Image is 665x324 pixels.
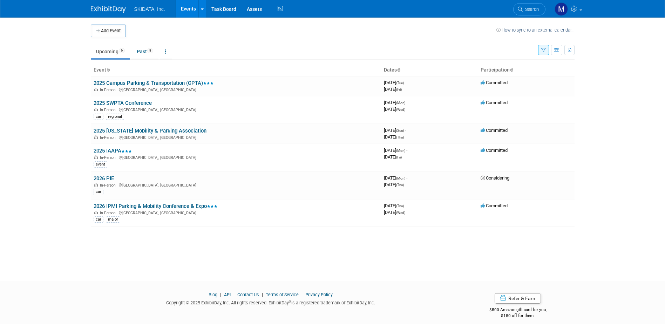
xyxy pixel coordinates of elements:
a: Sort by Start Date [397,67,400,73]
span: Committed [481,100,508,105]
span: [DATE] [384,80,406,85]
img: In-Person Event [94,211,98,214]
div: event [94,161,107,168]
span: In-Person [100,135,118,140]
a: Sort by Participation Type [510,67,513,73]
img: In-Person Event [94,155,98,159]
span: Search [523,7,539,12]
span: Committed [481,148,508,153]
span: [DATE] [384,154,402,160]
span: (Mon) [396,101,405,105]
span: (Fri) [396,155,402,159]
span: [DATE] [384,148,407,153]
span: 6 [119,48,125,53]
a: Privacy Policy [305,292,333,297]
a: 2025 SWPTA Conference [94,100,152,106]
img: ExhibitDay [91,6,126,13]
th: Dates [381,64,478,76]
span: Committed [481,80,508,85]
span: (Mon) [396,176,405,180]
span: SKIDATA, Inc. [134,6,165,12]
div: [GEOGRAPHIC_DATA], [GEOGRAPHIC_DATA] [94,210,378,215]
a: Blog [209,292,217,297]
span: [DATE] [384,182,404,187]
span: In-Person [100,211,118,215]
a: API [224,292,231,297]
span: 8 [147,48,153,53]
span: Committed [481,128,508,133]
span: - [405,128,406,133]
div: $500 Amazon gift card for you, [461,302,575,318]
span: [DATE] [384,134,404,140]
span: [DATE] [384,175,407,181]
div: car [94,114,103,120]
span: - [406,100,407,105]
div: [GEOGRAPHIC_DATA], [GEOGRAPHIC_DATA] [94,134,378,140]
a: Contact Us [237,292,259,297]
img: In-Person Event [94,135,98,139]
span: | [232,292,236,297]
a: Sort by Event Name [106,67,110,73]
span: (Sun) [396,129,404,133]
a: Past8 [131,45,158,58]
a: 2026 PIE [94,175,114,182]
span: (Thu) [396,183,404,187]
span: [DATE] [384,210,405,215]
span: (Wed) [396,108,405,112]
span: (Thu) [396,135,404,139]
span: [DATE] [384,128,406,133]
a: 2025 [US_STATE] Mobility & Parking Association [94,128,206,134]
span: [DATE] [384,87,402,92]
span: (Wed) [396,211,405,215]
span: (Mon) [396,149,405,153]
div: Copyright © 2025 ExhibitDay, Inc. All rights reserved. ExhibitDay is a registered trademark of Ex... [91,298,451,306]
div: [GEOGRAPHIC_DATA], [GEOGRAPHIC_DATA] [94,154,378,160]
a: 2025 Campus Parking & Transportation (CPTA) [94,80,213,86]
span: (Fri) [396,88,402,92]
span: (Tue) [396,81,404,85]
a: Refer & Earn [495,293,541,304]
img: In-Person Event [94,183,98,187]
button: Add Event [91,25,126,37]
img: In-Person Event [94,88,98,91]
div: [GEOGRAPHIC_DATA], [GEOGRAPHIC_DATA] [94,182,378,188]
a: Terms of Service [266,292,299,297]
a: 2025 IAAPA [94,148,132,154]
div: car [94,189,103,195]
span: [DATE] [384,100,407,105]
span: [DATE] [384,107,405,112]
span: | [218,292,223,297]
sup: ® [289,300,291,304]
span: In-Person [100,108,118,112]
div: [GEOGRAPHIC_DATA], [GEOGRAPHIC_DATA] [94,107,378,112]
div: $150 off for them. [461,313,575,319]
span: [DATE] [384,203,406,208]
img: Malloy Pohrer [555,2,568,16]
th: Event [91,64,381,76]
div: car [94,216,103,223]
span: Committed [481,203,508,208]
span: Considering [481,175,509,181]
a: Upcoming6 [91,45,130,58]
span: - [405,80,406,85]
span: In-Person [100,183,118,188]
a: 2026 IPMI Parking & Mobility Conference & Expo [94,203,217,209]
a: Search [513,3,545,15]
span: In-Person [100,155,118,160]
span: - [406,148,407,153]
span: (Thu) [396,204,404,208]
span: In-Person [100,88,118,92]
div: [GEOGRAPHIC_DATA], [GEOGRAPHIC_DATA] [94,87,378,92]
div: major [106,216,120,223]
span: | [260,292,265,297]
span: | [300,292,304,297]
span: - [405,203,406,208]
span: - [406,175,407,181]
th: Participation [478,64,575,76]
img: In-Person Event [94,108,98,111]
div: regional [106,114,124,120]
a: How to sync to an external calendar... [496,27,575,33]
